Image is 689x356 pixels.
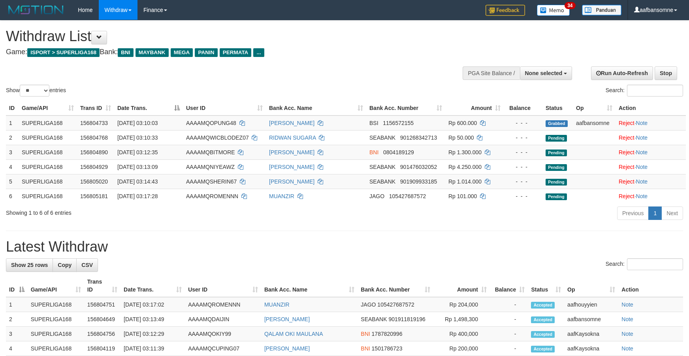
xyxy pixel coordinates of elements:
[573,101,616,116] th: Op: activate to sort column ascending
[627,258,683,270] input: Search:
[28,297,84,312] td: SUPERLIGA168
[185,275,261,297] th: User ID: activate to sort column ascending
[616,189,686,203] td: ·
[433,341,490,356] td: Rp 200,000
[621,345,633,352] a: Note
[433,312,490,327] td: Rp 1,498,300
[389,193,426,199] span: Copy 105427687572 to clipboard
[84,312,120,327] td: 156804649
[564,297,618,312] td: aafhouyyien
[445,101,504,116] th: Amount: activate to sort column ascending
[80,149,108,155] span: 156804890
[636,149,648,155] a: Note
[463,66,520,80] div: PGA Site Balance /
[433,275,490,297] th: Amount: activate to sort column ascending
[11,262,48,268] span: Show 25 rows
[361,316,387,322] span: SEABANK
[6,189,19,203] td: 6
[616,116,686,131] td: ·
[507,148,539,156] div: - - -
[186,149,235,155] span: AAAAMQBITMORE
[448,134,474,141] span: Rp 50.000
[6,258,53,272] a: Show 25 rows
[6,4,66,16] img: MOTION_logo.png
[117,193,158,199] span: [DATE] 03:17:28
[28,327,84,341] td: SUPERLIGA168
[616,174,686,189] td: ·
[6,159,19,174] td: 4
[19,189,77,203] td: SUPERLIGA168
[616,145,686,159] td: ·
[619,193,634,199] a: Reject
[619,134,634,141] a: Reject
[269,193,294,199] a: MUANZIR
[264,345,310,352] a: [PERSON_NAME]
[448,193,477,199] span: Rp 101.000
[433,327,490,341] td: Rp 400,000
[372,345,403,352] span: Copy 1501786723 to clipboard
[621,301,633,308] a: Note
[195,48,217,57] span: PANIN
[6,130,19,145] td: 2
[19,174,77,189] td: SUPERLIGA168
[185,312,261,327] td: AAAAMQDAIJIN
[19,159,77,174] td: SUPERLIGA168
[6,275,28,297] th: ID: activate to sort column descending
[369,164,395,170] span: SEABANK
[388,316,425,322] span: Copy 901911819196 to clipboard
[264,331,323,337] a: QALAM OKI MAULANA
[486,5,525,16] img: Feedback.jpg
[6,145,19,159] td: 3
[369,193,384,199] span: JAGO
[80,120,108,126] span: 156804733
[118,48,133,57] span: BNI
[27,48,100,57] span: ISPORT > SUPERLIGA168
[531,302,555,309] span: Accepted
[564,327,618,341] td: aafKaysokna
[372,331,403,337] span: Copy 1787820996 to clipboard
[261,275,358,297] th: Bank Acc. Name: activate to sort column ascending
[6,48,452,56] h4: Game: Bank:
[269,120,314,126] a: [PERSON_NAME]
[619,120,634,126] a: Reject
[661,206,683,220] a: Next
[507,178,539,186] div: - - -
[361,331,370,337] span: BNI
[616,101,686,116] th: Action
[81,262,93,268] span: CSV
[6,28,452,44] h1: Withdraw List
[383,120,414,126] span: Copy 1156572155 to clipboard
[80,164,108,170] span: 156804929
[185,297,261,312] td: AAAAMQROMENNN
[531,316,555,323] span: Accepted
[564,275,618,297] th: Op: activate to sort column ascending
[80,178,108,185] span: 156805020
[655,66,677,80] a: Stop
[636,134,648,141] a: Note
[28,275,84,297] th: Game/API: activate to sort column ascending
[507,192,539,200] div: - - -
[433,297,490,312] td: Rp 204,000
[619,178,634,185] a: Reject
[369,120,378,126] span: BSI
[448,149,482,155] span: Rp 1.300.000
[490,341,528,356] td: -
[546,120,568,127] span: Grabbed
[185,327,261,341] td: AAAAMQOKIY99
[617,206,649,220] a: Previous
[120,297,185,312] td: [DATE] 03:17:02
[606,258,683,270] label: Search:
[269,178,314,185] a: [PERSON_NAME]
[531,331,555,338] span: Accepted
[186,164,235,170] span: AAAAMQNIYEAWZ
[220,48,252,57] span: PERMATA
[6,341,28,356] td: 4
[253,48,264,57] span: ...
[264,316,310,322] a: [PERSON_NAME]
[28,312,84,327] td: SUPERLIGA168
[6,206,281,217] div: Showing 1 to 6 of 6 entries
[6,312,28,327] td: 2
[448,178,482,185] span: Rp 1.014.000
[28,341,84,356] td: SUPERLIGA168
[507,119,539,127] div: - - -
